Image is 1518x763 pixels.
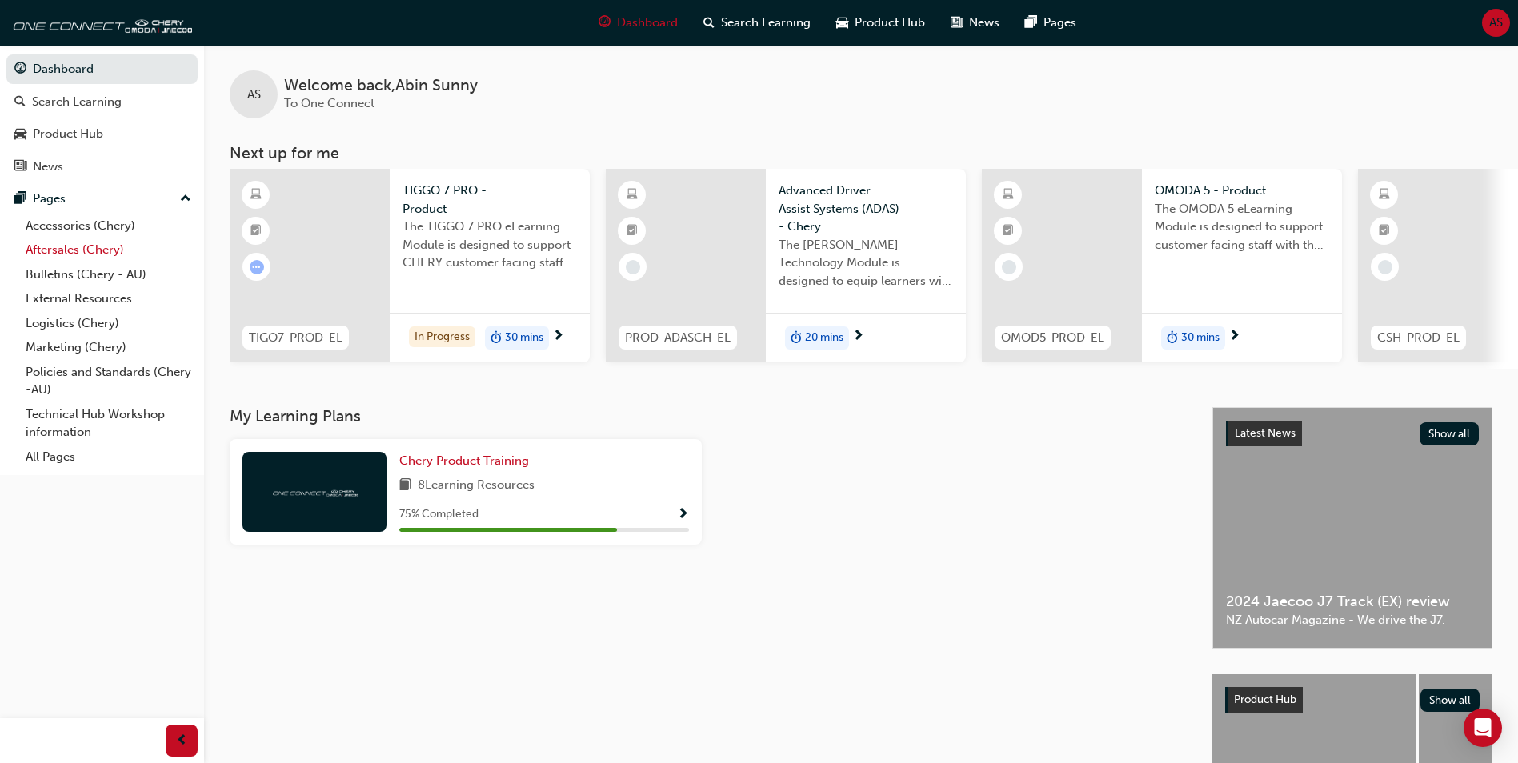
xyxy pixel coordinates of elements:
span: learningRecordVerb_NONE-icon [1378,260,1392,274]
span: News [969,14,999,32]
span: 75 % Completed [399,505,479,524]
div: Open Intercom Messenger [1464,709,1502,747]
span: duration-icon [491,328,502,349]
span: car-icon [836,13,848,33]
span: OMOD5-PROD-EL [1001,329,1104,347]
span: learningResourceType_ELEARNING-icon [627,185,638,206]
span: Show Progress [677,508,689,522]
span: learningResourceType_ELEARNING-icon [1003,185,1014,206]
span: pages-icon [14,192,26,206]
span: booktick-icon [1003,221,1014,242]
a: TIGO7-PROD-ELTIGGO 7 PRO - ProductThe TIGGO 7 PRO eLearning Module is designed to support CHERY c... [230,169,590,362]
a: pages-iconPages [1012,6,1089,39]
span: booktick-icon [250,221,262,242]
span: guage-icon [599,13,611,33]
span: prev-icon [176,731,188,751]
span: learningRecordVerb_ATTEMPT-icon [250,260,264,274]
a: Technical Hub Workshop information [19,402,198,445]
span: CSH-PROD-EL [1377,329,1460,347]
button: Pages [6,184,198,214]
a: guage-iconDashboard [586,6,691,39]
a: car-iconProduct Hub [823,6,938,39]
a: Marketing (Chery) [19,335,198,360]
span: next-icon [852,330,864,344]
a: Search Learning [6,87,198,117]
a: All Pages [19,445,198,469]
span: OMODA 5 - Product [1155,182,1329,200]
span: 20 mins [805,329,843,347]
a: Chery Product Training [399,452,535,470]
h3: Next up for me [204,144,1518,162]
span: AS [1489,14,1503,32]
span: TIGO7-PROD-EL [249,329,342,347]
a: Latest NewsShow all2024 Jaecoo J7 Track (EX) reviewNZ Autocar Magazine - We drive the J7. [1212,407,1492,649]
span: up-icon [180,189,191,210]
span: duration-icon [791,328,802,349]
span: learningRecordVerb_NONE-icon [1002,260,1016,274]
span: learningResourceType_ELEARNING-icon [250,185,262,206]
span: booktick-icon [1379,221,1390,242]
span: 8 Learning Resources [418,476,535,496]
span: next-icon [552,330,564,344]
a: News [6,152,198,182]
span: Search Learning [721,14,811,32]
span: The OMODA 5 eLearning Module is designed to support customer facing staff with the product and sa... [1155,200,1329,254]
div: Search Learning [32,93,122,111]
span: Dashboard [617,14,678,32]
span: The TIGGO 7 PRO eLearning Module is designed to support CHERY customer facing staff with the prod... [403,218,577,272]
div: Pages [33,190,66,208]
button: Show all [1420,422,1480,445]
a: External Resources [19,286,198,311]
span: The [PERSON_NAME] Technology Module is designed to equip learners with essential knowledge about ... [779,236,953,290]
img: oneconnect [270,484,358,499]
a: Latest NewsShow all [1226,421,1479,446]
div: News [33,158,63,176]
a: Accessories (Chery) [19,214,198,238]
span: learningResourceType_ELEARNING-icon [1379,185,1390,206]
span: pages-icon [1025,13,1037,33]
a: search-iconSearch Learning [691,6,823,39]
button: Show all [1420,689,1480,712]
a: Bulletins (Chery - AU) [19,262,198,287]
span: car-icon [14,127,26,142]
h3: My Learning Plans [230,407,1187,425]
span: Product Hub [855,14,925,32]
span: booktick-icon [627,221,638,242]
a: Policies and Standards (Chery -AU) [19,360,198,402]
div: Product Hub [33,125,103,143]
span: To One Connect [284,96,374,110]
div: In Progress [409,326,475,348]
span: search-icon [14,95,26,110]
span: learningRecordVerb_NONE-icon [626,260,640,274]
span: AS [247,86,261,104]
span: Chery Product Training [399,453,529,468]
a: Aftersales (Chery) [19,238,198,262]
span: next-icon [1228,330,1240,344]
a: Product HubShow all [1225,687,1480,713]
span: NZ Autocar Magazine - We drive the J7. [1226,611,1479,629]
span: Welcome back , Abin Sunny [284,77,478,95]
a: Logistics (Chery) [19,311,198,336]
span: Product Hub [1234,693,1296,706]
span: Advanced Driver Assist Systems (ADAS) - Chery [779,182,953,236]
a: PROD-ADASCH-ELAdvanced Driver Assist Systems (ADAS) - CheryThe [PERSON_NAME] Technology Module is... [606,169,966,362]
span: 30 mins [505,329,543,347]
span: Pages [1043,14,1076,32]
a: Dashboard [6,54,198,84]
span: TIGGO 7 PRO - Product [403,182,577,218]
span: guage-icon [14,62,26,77]
span: PROD-ADASCH-EL [625,329,731,347]
button: Show Progress [677,505,689,525]
span: duration-icon [1167,328,1178,349]
span: 2024 Jaecoo J7 Track (EX) review [1226,593,1479,611]
a: news-iconNews [938,6,1012,39]
span: book-icon [399,476,411,496]
button: AS [1482,9,1510,37]
span: news-icon [14,160,26,174]
span: news-icon [951,13,963,33]
img: oneconnect [8,6,192,38]
span: Latest News [1235,426,1296,440]
a: Product Hub [6,119,198,149]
